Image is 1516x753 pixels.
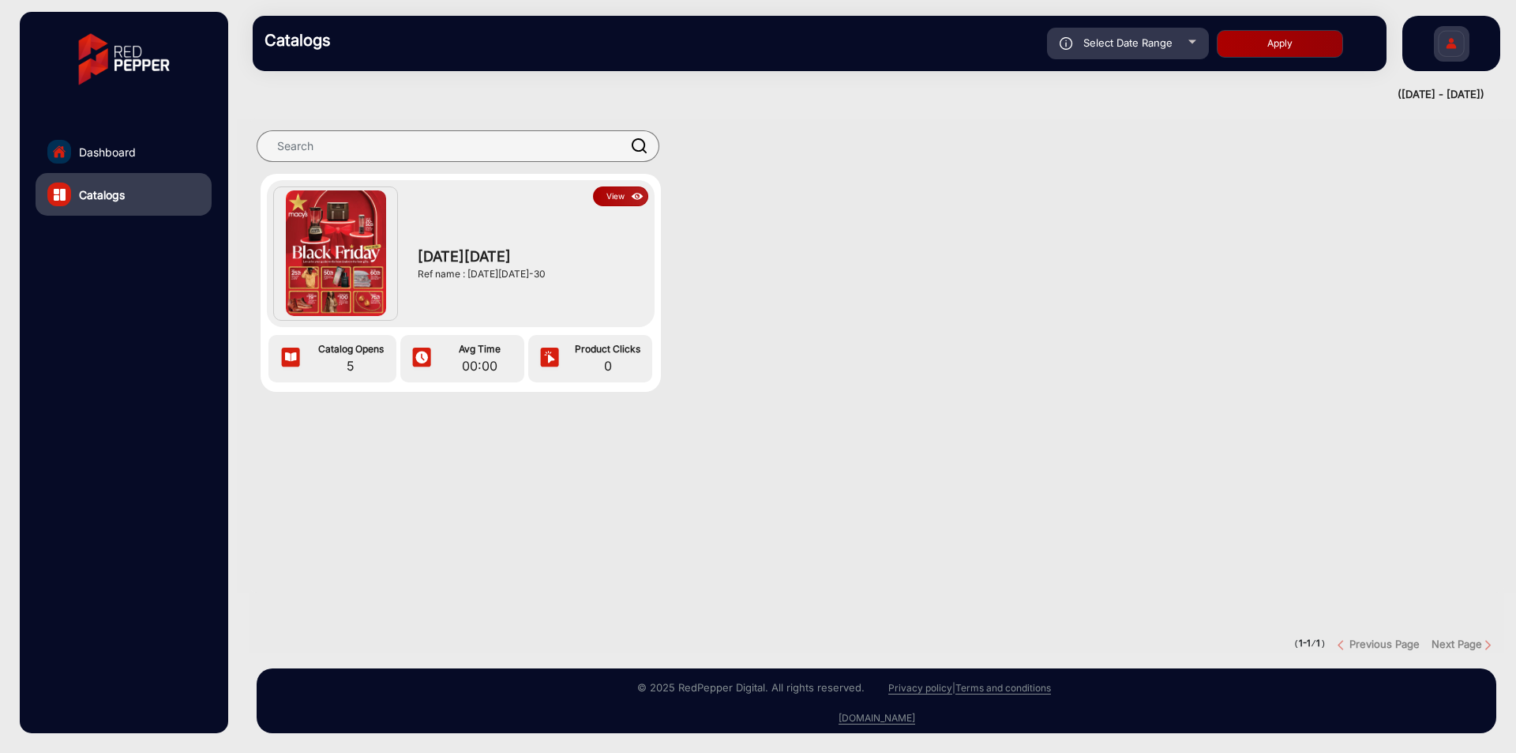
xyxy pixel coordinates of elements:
[257,130,659,162] input: Search
[888,682,952,695] a: Privacy policy
[637,681,865,694] small: © 2025 RedPepper Digital. All rights reserved.
[1316,638,1320,649] strong: 1
[567,342,648,356] span: Product Clicks
[36,173,212,216] a: Catalogs
[418,246,640,267] span: [DATE][DATE]
[439,356,520,375] span: 00:00
[79,186,125,203] span: Catalogs
[955,682,1051,695] a: Terms and conditions
[309,342,392,356] span: Catalog Opens
[309,356,392,375] span: 5
[265,31,486,50] h3: Catalogs
[286,190,386,316] img: Black Friday
[1294,637,1326,651] pre: ( / )
[1338,639,1349,651] img: previous button
[1435,18,1468,73] img: Sign%20Up.svg
[439,342,520,356] span: Avg Time
[279,347,302,371] img: icon
[1083,36,1173,49] span: Select Date Range
[839,712,915,725] a: [DOMAIN_NAME]
[54,189,66,201] img: catalog
[538,347,561,371] img: icon
[79,144,136,160] span: Dashboard
[36,130,212,173] a: Dashboard
[1217,30,1343,58] button: Apply
[952,682,955,694] a: |
[1432,638,1482,650] strong: Next Page
[237,87,1484,103] div: ([DATE] - [DATE])
[67,20,181,99] img: vmg-logo
[1482,639,1494,651] img: Next button
[1299,638,1311,649] strong: 1-1
[632,138,647,153] img: prodSearch.svg
[1060,37,1073,50] img: icon
[52,145,66,159] img: home
[629,188,647,205] img: icon
[567,356,648,375] span: 0
[1349,638,1420,650] strong: Previous Page
[418,267,640,281] div: Ref name : [DATE][DATE]-30
[410,347,433,371] img: icon
[593,186,648,206] button: Viewicon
